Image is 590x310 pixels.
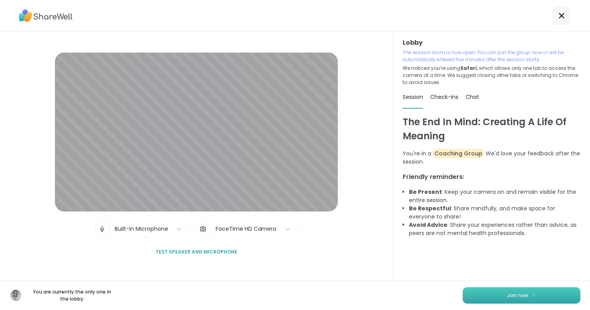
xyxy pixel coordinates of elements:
[216,225,277,233] div: FaceTime HD Camera
[28,288,116,303] p: You are currently the only one in the lobby.
[210,221,212,237] span: |
[409,188,581,204] li: : Keep your camera on and remain visible for the entire session.
[403,49,581,63] p: The session room is now open. You can join the group now or will be automatically entered five mi...
[403,115,581,143] h1: The End In Mind: Creating A Life Of Meaning
[19,7,73,25] img: ShareWell Logo
[403,65,581,86] p: We noticed you’re using , which allows only one tab to access the camera at a time. We suggest cl...
[430,93,458,101] span: Check-ins
[403,172,581,182] h3: Friendly reminders:
[409,188,442,196] b: Be Present
[156,248,237,255] span: Test speaker and microphone
[152,244,240,260] button: Test speaker and microphone
[115,225,168,233] div: Built-in Microphone
[409,221,581,237] li: : Share your experiences rather than advice, as peers are not mental health professionals.
[200,221,207,237] img: Camera
[507,292,529,299] span: Join now
[463,287,581,304] button: Join now
[409,204,451,212] b: Be Respectful
[433,149,484,158] span: Coaching Group
[532,293,537,297] img: ShareWell Logomark
[460,65,477,71] b: Safari
[403,38,581,47] h3: Lobby
[409,204,581,221] li: : Share mindfully, and make space for everyone to share!
[403,93,423,101] span: Session
[10,290,21,301] img: alixtingle
[409,221,447,229] b: Avoid Advice
[403,150,581,166] p: You're in a We'd love your feedback after the session.
[465,93,479,101] span: Chat
[109,221,111,237] span: |
[99,221,106,237] img: Microphone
